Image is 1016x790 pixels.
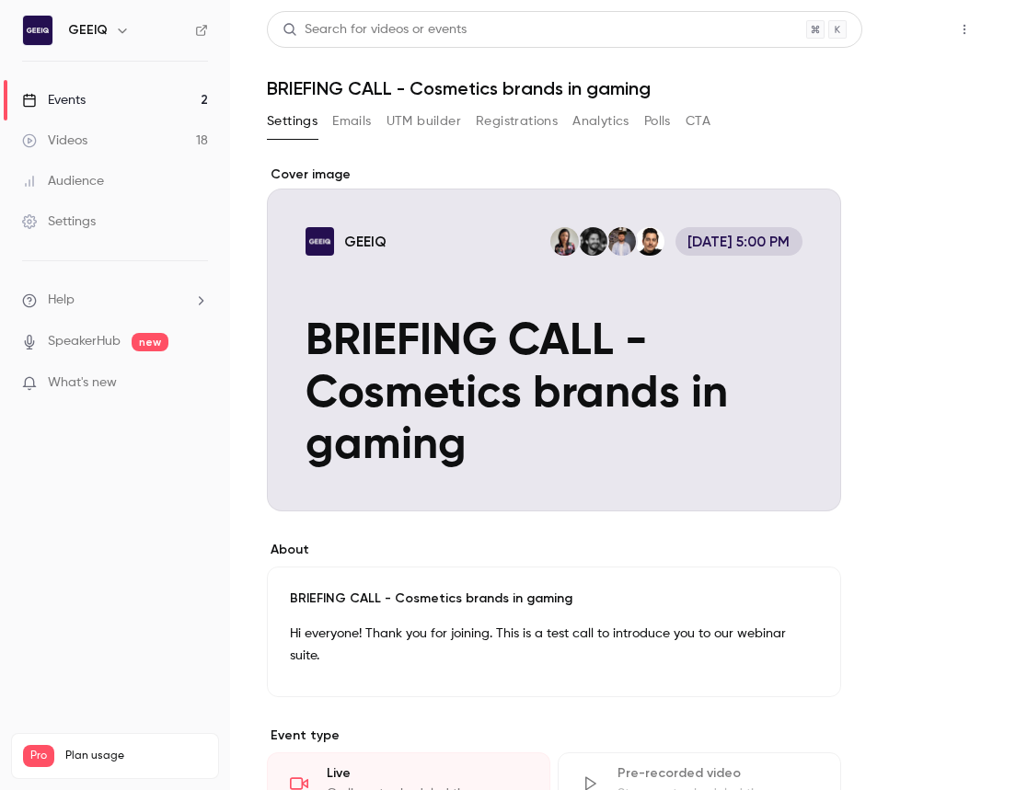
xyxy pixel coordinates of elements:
[862,11,935,48] button: Share
[686,107,710,136] button: CTA
[267,727,841,745] p: Event type
[23,745,54,767] span: Pro
[68,21,108,40] h6: GEEIQ
[22,172,104,190] div: Audience
[132,333,168,351] span: new
[290,623,818,667] p: Hi everyone! Thank you for joining. This is a test call to introduce you to our webinar suite.
[65,749,207,763] span: Plan usage
[48,332,121,351] a: SpeakerHub
[48,291,75,310] span: Help
[267,166,841,184] label: Cover image
[22,212,96,231] div: Settings
[23,16,52,45] img: GEEIQ
[267,77,979,99] h1: BRIEFING CALL - Cosmetics brands in gaming
[327,764,527,783] div: Live
[267,541,841,559] label: About
[572,107,629,136] button: Analytics
[267,107,317,136] button: Settings
[283,20,467,40] div: Search for videos or events
[387,107,461,136] button: UTM builder
[332,107,371,136] button: Emails
[476,107,558,136] button: Registrations
[290,590,818,608] p: BRIEFING CALL - Cosmetics brands in gaming
[22,91,86,109] div: Events
[22,291,208,310] li: help-dropdown-opener
[22,132,87,150] div: Videos
[644,107,671,136] button: Polls
[267,166,841,511] section: Cover image
[618,764,818,783] div: Pre-recorded video
[48,373,117,393] span: What's new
